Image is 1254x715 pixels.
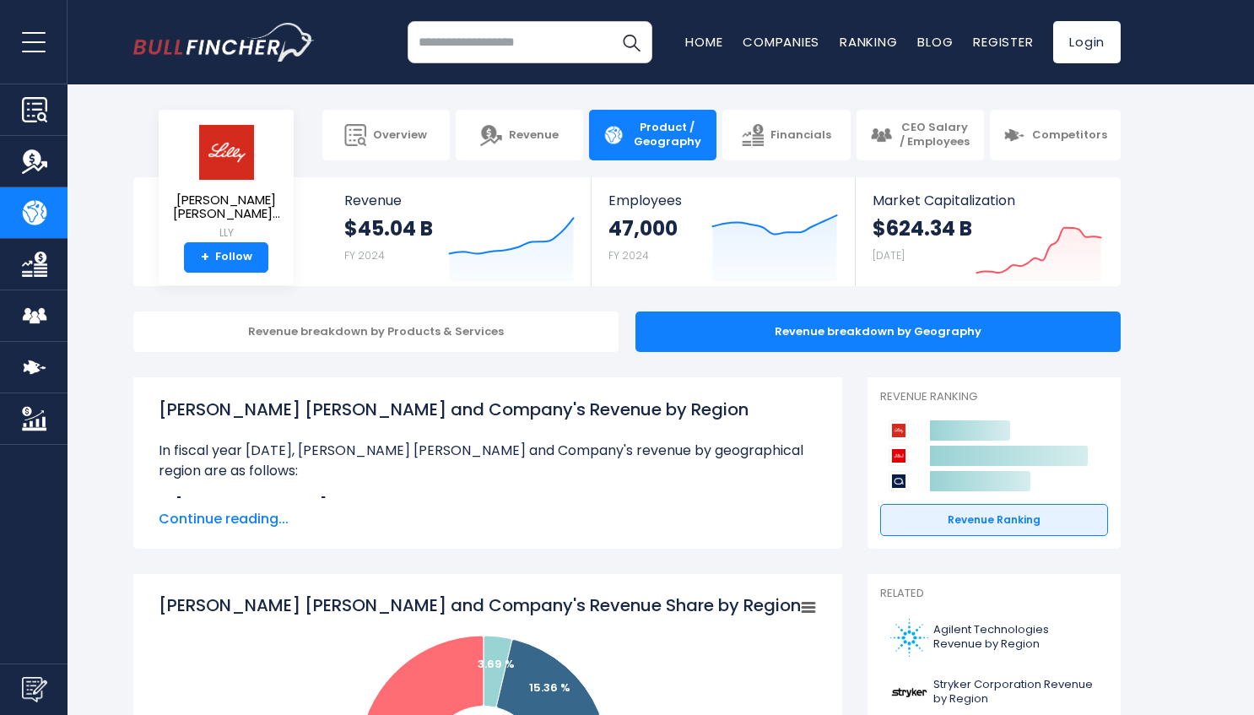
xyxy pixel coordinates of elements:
strong: $45.04 B [344,215,433,241]
div: Revenue breakdown by Products & Services [133,311,619,352]
a: Overview [322,110,450,160]
img: AbbVie competitors logo [889,471,909,491]
img: Johnson & Johnson competitors logo [889,446,909,466]
p: Related [880,587,1108,601]
a: Register [973,33,1033,51]
b: [GEOGRAPHIC_DATA]: [176,495,330,514]
p: Revenue Ranking [880,390,1108,404]
a: Revenue Ranking [880,504,1108,536]
a: Revenue [456,110,583,160]
button: Search [610,21,652,63]
small: [DATE] [873,248,905,263]
small: LLY [172,225,280,241]
p: In fiscal year [DATE], [PERSON_NAME] [PERSON_NAME] and Company's revenue by geographical region a... [159,441,817,481]
span: Market Capitalization [873,192,1102,209]
span: Agilent Technologies Revenue by Region [933,623,1098,652]
a: Go to homepage [133,23,315,62]
span: Competitors [1032,128,1107,143]
text: 3.69 % [478,656,515,672]
a: +Follow [184,242,268,273]
span: Overview [373,128,427,143]
a: Product / Geography [589,110,716,160]
img: A logo [890,619,928,657]
a: Employees 47,000 FY 2024 [592,177,854,286]
span: [PERSON_NAME] [PERSON_NAME]... [172,193,280,221]
span: Revenue [344,192,575,209]
a: Market Capitalization $624.34 B [DATE] [856,177,1119,286]
a: Competitors [990,110,1121,160]
img: Eli Lilly and Company competitors logo [889,420,909,441]
li: $1.66 B [159,495,817,515]
a: CEO Salary / Employees [857,110,984,160]
a: Login [1053,21,1121,63]
span: Revenue [509,128,559,143]
a: Financials [722,110,850,160]
strong: $624.34 B [873,215,972,241]
text: 15.36 % [529,680,570,696]
span: Employees [608,192,837,209]
a: Blog [917,33,953,51]
img: bullfincher logo [133,23,315,62]
h1: [PERSON_NAME] [PERSON_NAME] and Company's Revenue by Region [159,397,817,422]
span: Continue reading... [159,509,817,529]
a: Companies [743,33,819,51]
span: Product / Geography [631,121,703,149]
img: SYK logo [890,674,928,712]
strong: 47,000 [608,215,678,241]
a: Home [685,33,722,51]
a: Revenue $45.04 B FY 2024 [327,177,592,286]
div: Revenue breakdown by Geography [635,311,1121,352]
span: Financials [770,128,831,143]
span: Stryker Corporation Revenue by Region [933,678,1098,707]
a: Agilent Technologies Revenue by Region [880,615,1108,661]
strong: + [201,250,209,265]
a: [PERSON_NAME] [PERSON_NAME]... LLY [171,123,281,242]
tspan: [PERSON_NAME] [PERSON_NAME] and Company's Revenue Share by Region [159,593,801,617]
small: FY 2024 [608,248,649,263]
a: Ranking [840,33,897,51]
small: FY 2024 [344,248,385,263]
span: CEO Salary / Employees [899,121,970,149]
